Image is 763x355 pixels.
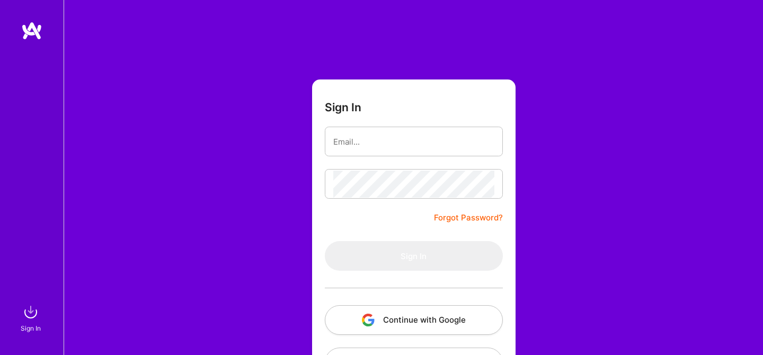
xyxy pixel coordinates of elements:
img: logo [21,21,42,40]
h3: Sign In [325,101,361,114]
img: icon [362,314,375,326]
img: sign in [20,301,41,323]
input: Email... [333,128,494,155]
button: Continue with Google [325,305,503,335]
a: Forgot Password? [434,211,503,224]
a: sign inSign In [22,301,41,334]
div: Sign In [21,323,41,334]
button: Sign In [325,241,503,271]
